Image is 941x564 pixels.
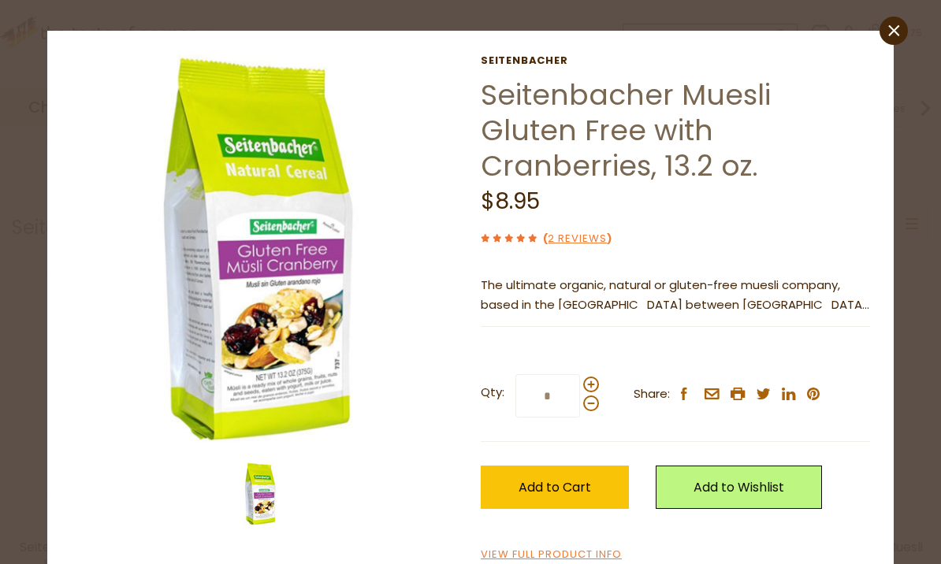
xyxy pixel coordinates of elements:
[481,54,870,67] a: Seitenbacher
[481,75,771,186] a: Seitenbacher Muesli Gluten Free with Cranberries, 13.2 oz.
[543,231,612,246] span: ( )
[71,54,461,444] img: Seitenbacher Muesli Gluten Free with Cranberries, 13.2 oz.
[548,231,607,247] a: 2 Reviews
[656,466,822,509] a: Add to Wishlist
[634,384,670,404] span: Share:
[519,478,591,496] span: Add to Cart
[515,374,580,417] input: Qty:
[230,462,293,525] img: Seitenbacher Muesli Gluten Free with Cranberries, 13.2 oz.
[481,186,540,217] span: $8.95
[481,466,629,509] button: Add to Cart
[481,547,622,563] a: View Full Product Info
[481,383,504,403] strong: Qty:
[481,276,870,315] p: The ultimate organic, natural or gluten-free muesli company, based in the [GEOGRAPHIC_DATA] betwe...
